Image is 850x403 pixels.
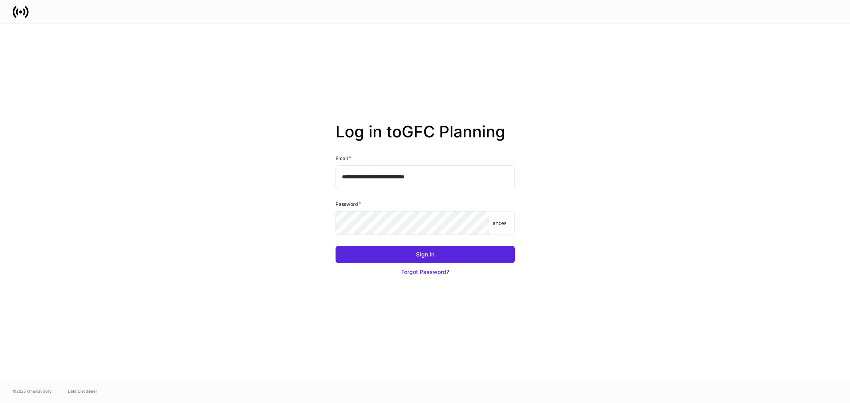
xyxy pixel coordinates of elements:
div: Sign In [416,250,434,258]
h2: Log in to GFC Planning [336,122,515,154]
h6: Email [336,154,351,162]
a: Data Disclaimer [68,388,97,394]
button: Forgot Password? [336,263,515,281]
button: Sign In [336,246,515,263]
div: Forgot Password? [401,268,449,276]
span: © 2025 OneAdvisory [13,388,52,394]
h6: Password [336,200,361,208]
p: show [493,219,506,227]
